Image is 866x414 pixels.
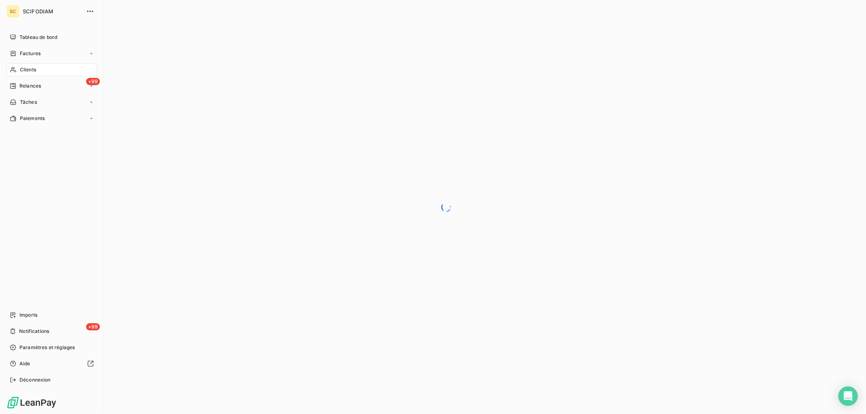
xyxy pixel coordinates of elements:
[6,112,97,125] a: Paiements
[19,34,57,41] span: Tableau de bord
[6,96,97,109] a: Tâches
[20,115,45,122] span: Paiements
[838,386,858,406] div: Open Intercom Messenger
[19,360,30,367] span: Aide
[6,63,97,76] a: Clients
[6,309,97,322] a: Imports
[6,341,97,354] a: Paramètres et réglages
[19,311,37,319] span: Imports
[20,50,41,57] span: Factures
[6,396,57,409] img: Logo LeanPay
[19,376,51,384] span: Déconnexion
[19,344,75,351] span: Paramètres et réglages
[23,8,81,15] span: SCIFODIAM
[6,31,97,44] a: Tableau de bord
[86,78,100,85] span: +99
[6,79,97,92] a: +99Relances
[6,47,97,60] a: Factures
[19,328,49,335] span: Notifications
[6,5,19,18] div: SC
[6,357,97,370] a: Aide
[86,323,100,330] span: +99
[20,66,36,73] span: Clients
[20,99,37,106] span: Tâches
[19,82,41,90] span: Relances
